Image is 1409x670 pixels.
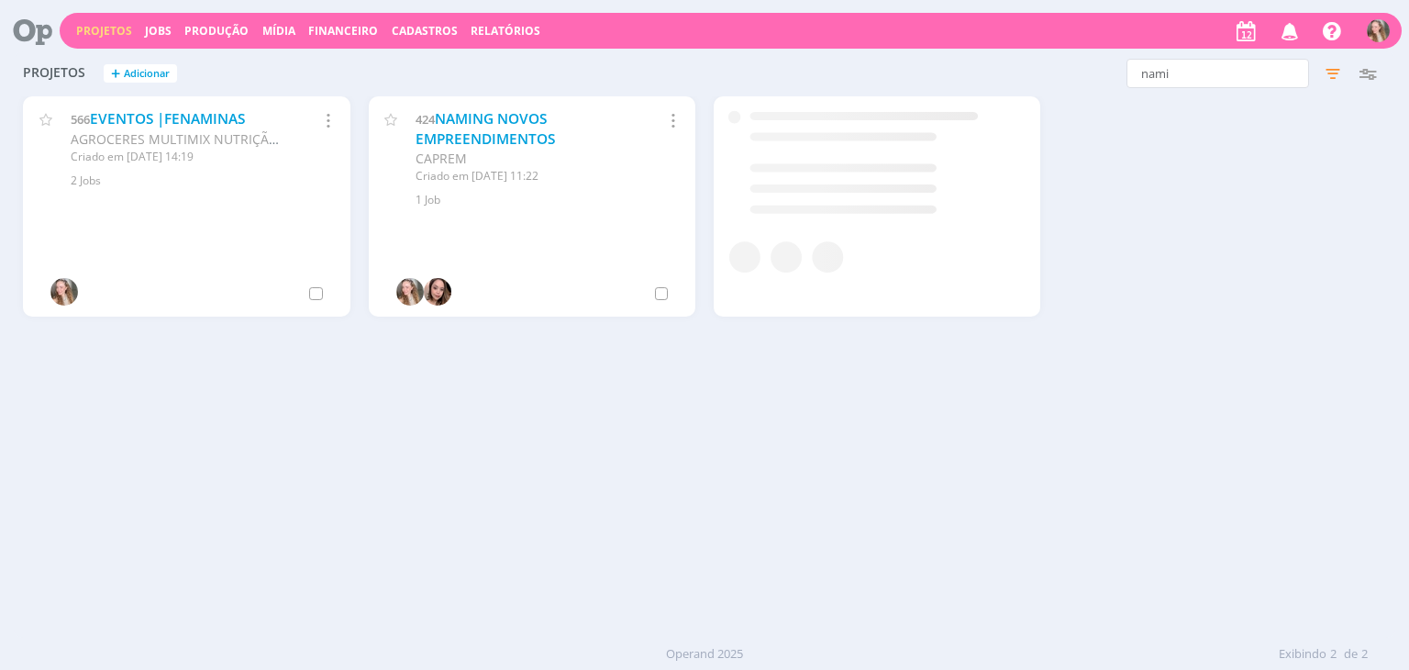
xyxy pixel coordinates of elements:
img: G [396,278,424,306]
span: Projetos [23,65,85,81]
span: 2 [1330,645,1337,664]
a: Financeiro [308,23,378,39]
span: 566 [71,111,90,128]
button: Relatórios [465,24,546,39]
button: Financeiro [303,24,383,39]
span: de [1344,645,1358,664]
button: G [1366,15,1391,47]
div: 1 Job [416,192,673,208]
span: Cadastros [392,23,458,39]
span: 424 [416,111,435,128]
span: CAPREM [416,150,467,167]
button: Projetos [71,24,138,39]
span: AGROCERES MULTIMIX NUTRIÇÃO ANIMAL LTDA. [71,130,370,148]
img: G [50,278,78,306]
div: Criado em [DATE] 14:19 [71,149,287,165]
span: + [111,64,120,84]
a: Projetos [76,23,132,39]
a: NAMING NOVOS EMPREENDIMENTOS [416,109,555,149]
a: EVENTOS |FENAMINAS [90,109,245,128]
button: Cadastros [386,24,463,39]
button: Produção [179,24,254,39]
a: Relatórios [471,23,540,39]
button: Mídia [257,24,301,39]
img: G [1367,19,1390,42]
button: Jobs [139,24,177,39]
img: T [424,278,451,306]
div: Criado em [DATE] 11:22 [416,168,632,184]
span: Adicionar [124,68,170,80]
input: Busca [1126,59,1309,88]
span: Exibindo [1279,645,1326,664]
a: Mídia [262,23,295,39]
button: +Adicionar [104,64,177,84]
a: Produção [184,23,249,39]
div: 2 Jobs [71,173,328,189]
span: 2 [1361,645,1368,664]
a: Jobs [145,23,172,39]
